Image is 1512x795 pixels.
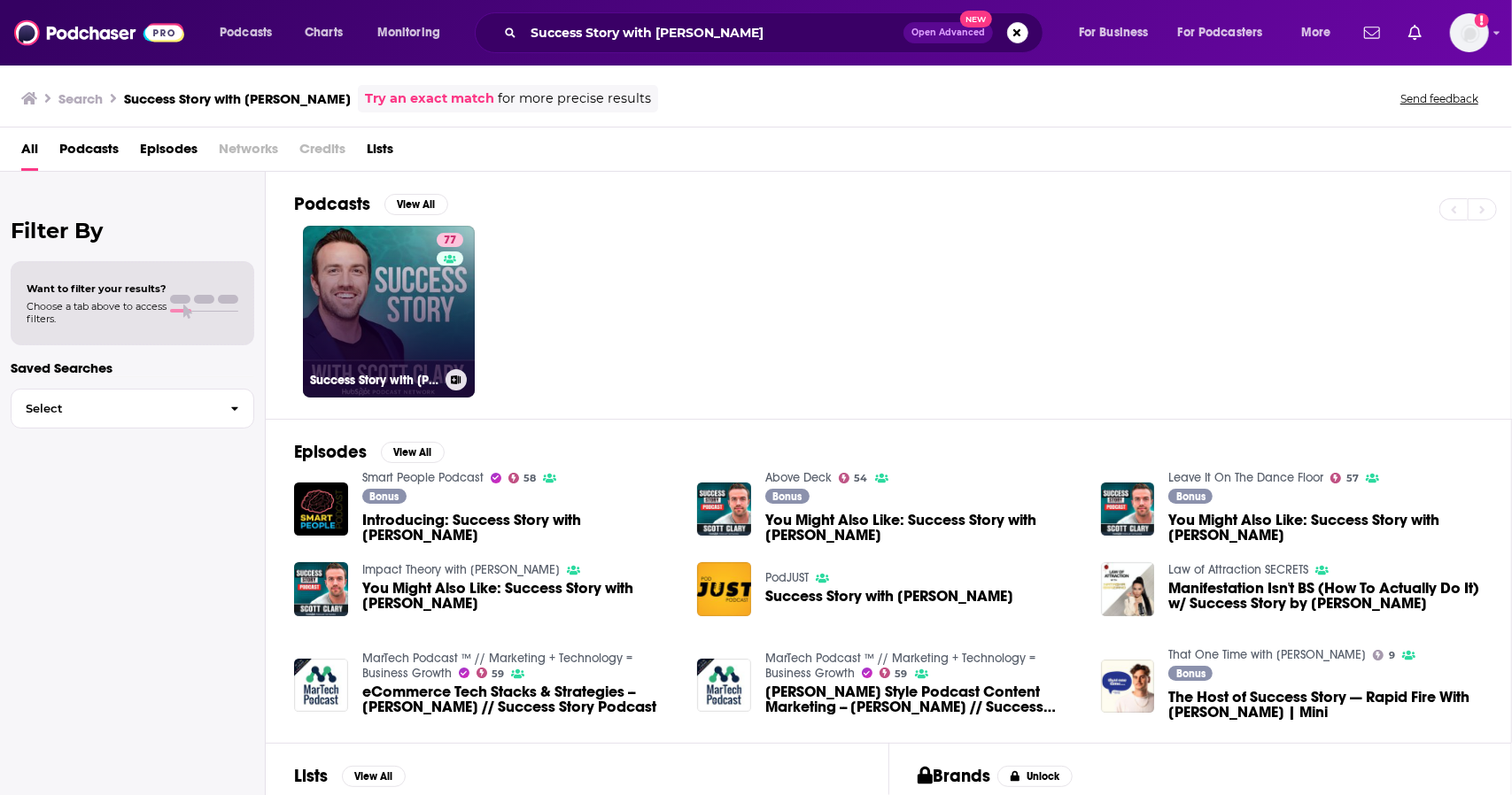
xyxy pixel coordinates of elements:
[294,562,348,616] img: You Might Also Like: Success Story with Scott D. Clary
[1176,491,1206,502] span: Bonus
[960,11,992,27] span: New
[1168,647,1366,662] a: That One Time with Adam Metwally
[1101,482,1155,536] img: You Might Also Like: Success Story with Scott D. Clary
[765,513,1080,543] span: You Might Also Like: Success Story with [PERSON_NAME]
[369,491,399,502] span: Bonus
[1330,473,1359,483] a: 57
[477,668,505,678] a: 59
[303,226,475,397] a: 77Success Story with [PERSON_NAME]
[294,659,348,713] a: eCommerce Tech Stacks & Strategies -- Scott D. Clary // Success Story Podcast
[294,193,370,215] h2: Podcasts
[305,20,343,45] span: Charts
[896,670,908,678] span: 59
[294,193,448,215] a: PodcastsView All
[362,470,484,485] a: Smart People Podcast
[1168,562,1308,577] a: Law of Attraction SECRETS
[293,19,353,47] a: Charts
[1450,13,1489,52] img: User Profile
[59,135,119,171] a: Podcasts
[765,470,832,485] a: Above Deck
[362,513,677,543] span: Introducing: Success Story with [PERSON_NAME]
[437,233,463,247] a: 77
[1373,650,1395,660] a: 9
[1301,20,1331,45] span: More
[1178,20,1263,45] span: For Podcasters
[11,359,254,376] p: Saved Searches
[14,16,184,50] img: Podchaser - Follow, Share and Rate Podcasts
[523,19,903,47] input: Search podcasts, credits, & more...
[219,135,278,171] span: Networks
[765,651,1035,681] a: MarTech Podcast ™ // Marketing + Technology = Business Growth
[299,135,345,171] span: Credits
[384,194,448,215] button: View All
[294,765,328,787] h2: Lists
[697,659,751,713] img: Gary V Style Podcast Content Marketing -- Scott D. Clary // Success Story Podcast
[1066,19,1171,47] button: open menu
[1389,652,1395,660] span: 9
[140,135,198,171] a: Episodes
[492,12,1060,53] div: Search podcasts, credits, & more...
[294,765,406,787] a: ListsView All
[367,135,393,171] a: Lists
[365,19,463,47] button: open menu
[1168,690,1483,720] span: The Host of Success Story — Rapid Fire With [PERSON_NAME] | Mini
[1168,470,1323,485] a: Leave It On The Dance Floor
[365,89,494,109] a: Try an exact match
[362,684,677,714] a: eCommerce Tech Stacks & Strategies -- Scott D. Clary // Success Story Podcast
[12,403,216,414] span: Select
[1079,20,1149,45] span: For Business
[839,473,868,483] a: 54
[1289,19,1353,47] button: open menu
[362,562,560,577] a: Impact Theory with Tom Bilyeu
[1357,18,1387,48] a: Show notifications dropdown
[773,491,803,502] span: Bonus
[1167,19,1289,47] button: open menu
[1168,690,1483,720] a: The Host of Success Story — Rapid Fire With Scott D. Clary | Mini
[1450,13,1489,52] button: Show profile menu
[697,562,751,616] img: Success Story with Scott D. Clary
[27,282,167,295] span: Want to filter your results?
[1168,581,1483,611] a: Manifestation Isn't BS (How To Actually Do It) w/ Success Story by Scott D. Clary
[27,300,167,325] span: Choose a tab above to access filters.
[765,684,1080,714] span: [PERSON_NAME] Style Podcast Content Marketing -- [PERSON_NAME] // Success Story Podcast
[294,482,348,536] img: Introducing: Success Story with Scott D. Clary
[342,766,406,787] button: View All
[362,684,677,714] span: eCommerce Tech Stacks & Strategies -- [PERSON_NAME] // Success Story Podcast
[697,482,751,536] img: You Might Also Like: Success Story with Scott D. Clary
[1168,513,1483,543] a: You Might Also Like: Success Story with Scott D. Clary
[21,135,38,171] a: All
[765,589,1013,604] a: Success Story with Scott D. Clary
[903,22,993,43] button: Open AdvancedNew
[765,589,1013,604] span: Success Story with [PERSON_NAME]
[362,581,677,611] span: You Might Also Like: Success Story with [PERSON_NAME]
[1176,668,1206,679] span: Bonus
[220,20,272,45] span: Podcasts
[1101,660,1155,714] img: The Host of Success Story — Rapid Fire With Scott D. Clary | Mini
[1475,13,1489,27] svg: Add a profile image
[362,513,677,543] a: Introducing: Success Story with Scott D. Clary
[911,28,985,37] span: Open Advanced
[381,442,445,463] button: View All
[765,513,1080,543] a: You Might Also Like: Success Story with Scott D. Clary
[492,670,504,678] span: 59
[523,475,536,482] span: 58
[58,90,103,107] h3: Search
[310,373,438,388] h3: Success Story with [PERSON_NAME]
[855,475,868,482] span: 54
[11,389,254,428] button: Select
[1168,581,1483,611] span: Manifestation Isn't BS (How To Actually Do It) w/ Success Story by [PERSON_NAME]
[362,651,632,681] a: MarTech Podcast ™ // Marketing + Technology = Business Growth
[498,89,651,109] span: for more precise results
[124,90,351,107] h3: Success Story with [PERSON_NAME]
[1101,562,1155,616] img: Manifestation Isn't BS (How To Actually Do It) w/ Success Story by Scott D. Clary
[377,20,440,45] span: Monitoring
